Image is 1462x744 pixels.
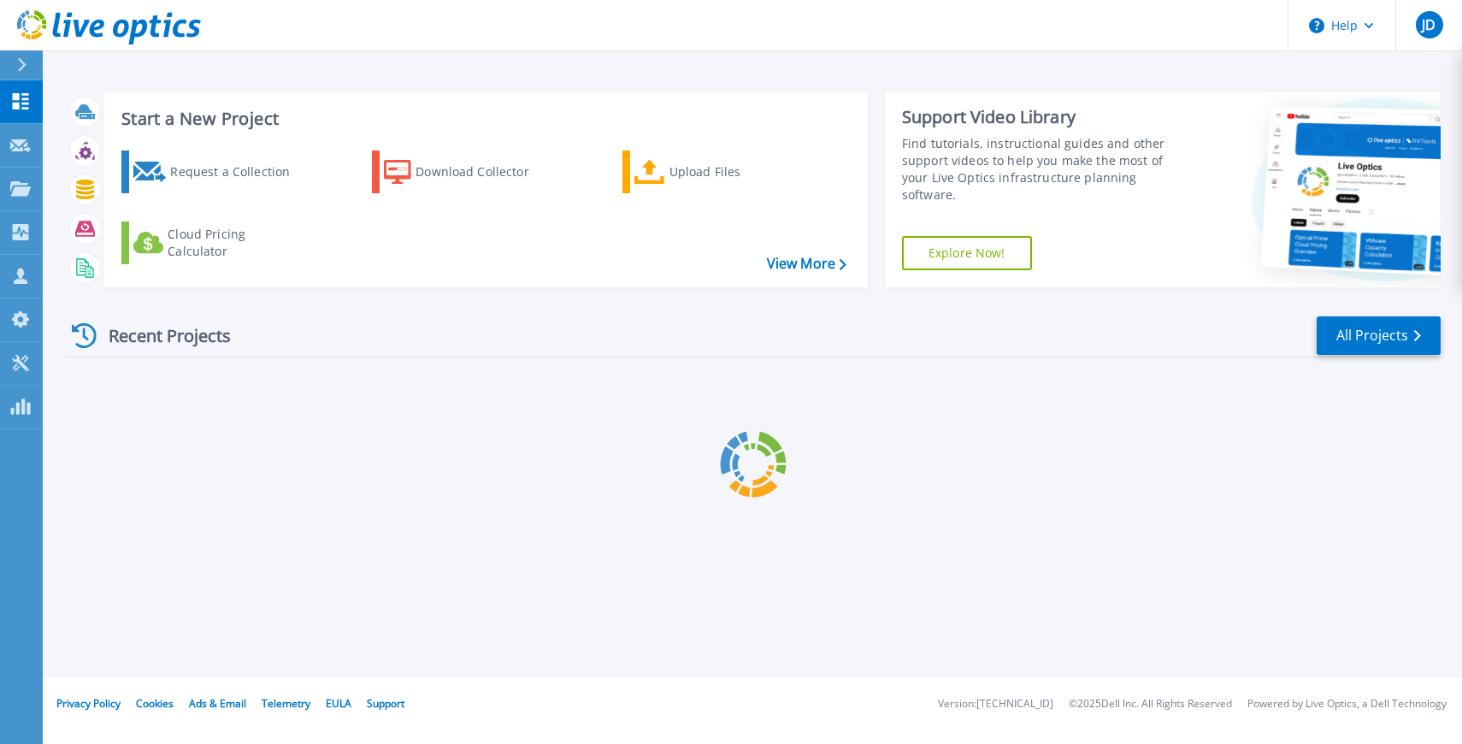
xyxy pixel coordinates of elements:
[262,696,310,711] a: Telemetry
[902,106,1183,128] div: Support Video Library
[902,236,1032,270] a: Explore Now!
[1247,699,1447,710] li: Powered by Live Optics, a Dell Technology
[168,226,304,260] div: Cloud Pricing Calculator
[416,155,552,189] div: Download Collector
[1069,699,1232,710] li: © 2025 Dell Inc. All Rights Reserved
[121,109,846,128] h3: Start a New Project
[767,256,846,272] a: View More
[622,151,813,193] a: Upload Files
[1422,18,1435,32] span: JD
[121,221,312,264] a: Cloud Pricing Calculator
[938,699,1053,710] li: Version: [TECHNICAL_ID]
[372,151,563,193] a: Download Collector
[902,135,1183,204] div: Find tutorials, instructional guides and other support videos to help you make the most of your L...
[326,696,351,711] a: EULA
[367,696,404,711] a: Support
[189,696,246,711] a: Ads & Email
[669,155,806,189] div: Upload Files
[170,155,307,189] div: Request a Collection
[66,315,254,357] div: Recent Projects
[121,151,312,193] a: Request a Collection
[136,696,174,711] a: Cookies
[56,696,121,711] a: Privacy Policy
[1317,316,1441,355] a: All Projects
